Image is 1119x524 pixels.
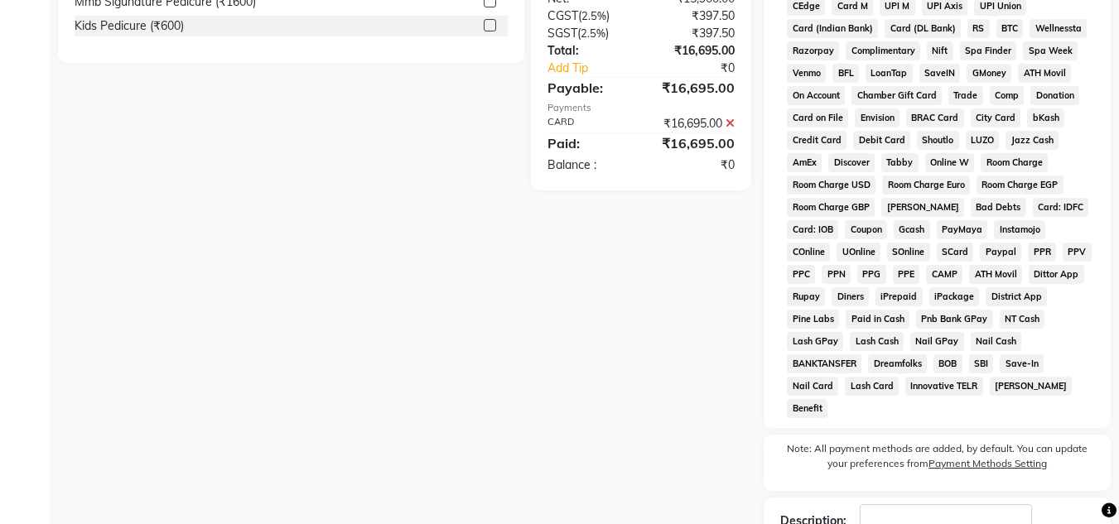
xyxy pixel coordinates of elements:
span: Card (Indian Bank) [787,19,878,38]
span: Razorpay [787,41,839,60]
div: ₹16,695.00 [641,133,747,153]
label: Note: All payment methods are added, by default. You can update your preferences from [780,441,1094,478]
span: Debit Card [853,131,910,150]
span: PPE [893,265,920,284]
div: ₹16,695.00 [641,78,747,98]
div: Paid: [535,133,641,153]
span: PayMaya [937,220,988,239]
span: PPR [1028,243,1056,262]
span: PPG [857,265,886,284]
span: LoanTap [866,64,913,83]
span: SaveIN [919,64,961,83]
span: GMoney [967,64,1011,83]
span: Jazz Cash [1006,131,1059,150]
span: Donation [1030,86,1079,105]
span: Venmo [787,64,826,83]
span: Nail Cash [971,332,1022,351]
span: 2.5% [581,9,606,22]
span: Nail GPay [910,332,964,351]
span: Bad Debts [971,198,1026,217]
span: Tabby [881,153,919,172]
span: PPV [1063,243,1092,262]
span: Shoutlo [917,131,959,150]
span: Card: IDFC [1033,198,1089,217]
span: UOnline [837,243,880,262]
span: Card on File [787,108,848,127]
span: 2.5% [581,26,605,40]
span: Nift [927,41,953,60]
span: CAMP [926,265,962,284]
span: iPrepaid [875,287,923,306]
span: ATH Movil [1018,64,1071,83]
span: Comp [990,86,1025,105]
span: BFL [832,64,859,83]
span: Rupay [787,287,825,306]
span: Diners [832,287,869,306]
div: Kids Pedicure (₹600) [75,17,184,35]
span: COnline [787,243,830,262]
div: ₹0 [641,156,747,174]
div: Payments [547,101,735,115]
div: Balance : [535,156,641,174]
div: ( ) [535,25,641,42]
span: Online W [925,153,975,172]
span: Envision [855,108,900,127]
span: SBI [969,354,994,373]
span: Card (DL Bank) [885,19,961,38]
span: iPackage [929,287,980,306]
span: Coupon [845,220,887,239]
span: Room Charge GBP [787,198,875,217]
span: [PERSON_NAME] [881,198,964,217]
span: Benefit [787,399,827,418]
span: Instamojo [994,220,1045,239]
span: Gcash [894,220,930,239]
span: Spa Week [1023,41,1078,60]
span: Dittor App [1029,265,1084,284]
span: Room Charge Euro [882,175,970,195]
span: BANKTANSFER [787,354,861,373]
span: SCard [937,243,974,262]
div: CARD [535,115,641,132]
span: Chamber Gift Card [851,86,942,105]
div: ₹0 [659,60,748,77]
span: Card: IOB [787,220,838,239]
span: [PERSON_NAME] [990,377,1073,396]
span: Lash Cash [850,332,904,351]
span: Discover [828,153,875,172]
span: Save-In [1000,354,1044,373]
div: ₹16,695.00 [641,115,747,132]
span: NT Cash [1000,310,1045,329]
div: ₹397.50 [641,25,747,42]
span: Lash Card [845,377,899,396]
span: SOnline [887,243,930,262]
span: Nail Card [787,377,838,396]
div: Total: [535,42,641,60]
span: CGST [547,8,578,23]
span: BRAC Card [906,108,964,127]
span: RS [967,19,990,38]
span: Paypal [980,243,1021,262]
div: ₹397.50 [641,7,747,25]
div: ₹16,695.00 [641,42,747,60]
span: AmEx [787,153,822,172]
span: LUZO [966,131,1000,150]
span: Credit Card [787,131,846,150]
span: Lash GPay [787,332,843,351]
span: Dreamfolks [868,354,927,373]
span: City Card [971,108,1021,127]
span: Pnb Bank GPay [916,310,993,329]
a: Add Tip [535,60,658,77]
div: ( ) [535,7,641,25]
span: BOB [933,354,962,373]
span: ATH Movil [969,265,1022,284]
span: BTC [996,19,1024,38]
span: Wellnessta [1030,19,1087,38]
span: Complimentary [846,41,920,60]
span: Spa Finder [960,41,1017,60]
span: bKash [1027,108,1064,127]
span: Room Charge EGP [977,175,1064,195]
span: Room Charge [981,153,1048,172]
span: Room Charge USD [787,175,875,195]
span: On Account [787,86,845,105]
span: District App [986,287,1047,306]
